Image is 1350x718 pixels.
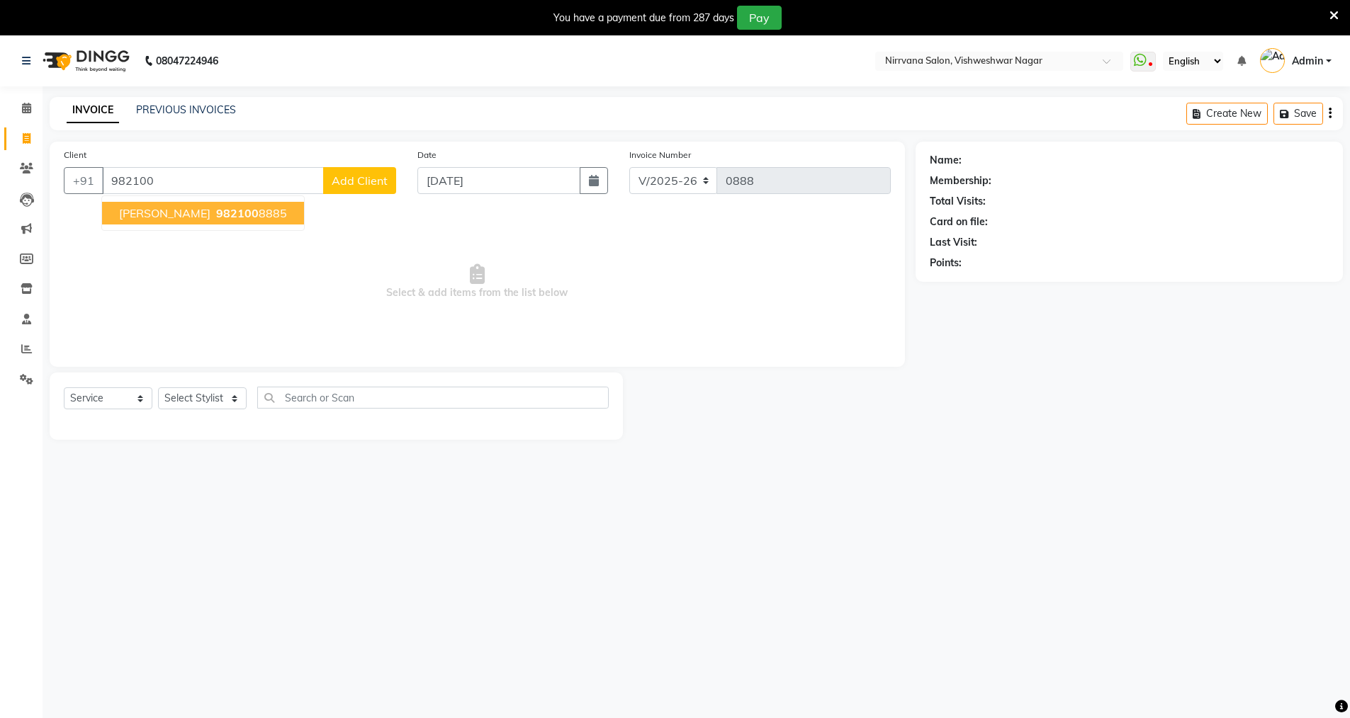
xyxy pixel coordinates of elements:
span: 982100 [216,206,259,220]
ngb-highlight: 8885 [213,206,287,220]
div: Last Visit: [930,235,977,250]
span: Add Client [332,173,388,188]
label: Date [417,149,437,161]
img: Admin [1260,48,1285,73]
button: Save [1273,103,1323,125]
span: [PERSON_NAME] [119,206,210,220]
div: Name: [930,153,962,168]
label: Invoice Number [629,149,691,161]
button: +91 [64,167,103,194]
a: PREVIOUS INVOICES [136,103,236,116]
button: Pay [737,6,782,30]
button: Create New [1186,103,1268,125]
label: Client [64,149,86,161]
div: Total Visits: [930,194,986,209]
a: INVOICE [67,98,119,123]
div: You have a payment due from 287 days [553,11,734,25]
button: Add Client [323,167,396,194]
input: Search or Scan [257,387,609,409]
span: Admin [1292,54,1323,69]
span: Select & add items from the list below [64,211,891,353]
img: logo [36,41,133,81]
div: Card on file: [930,215,988,229]
div: Membership: [930,173,991,188]
b: 08047224946 [156,41,218,81]
input: Search by Name/Mobile/Email/Code [102,167,324,194]
div: Points: [930,256,962,270]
